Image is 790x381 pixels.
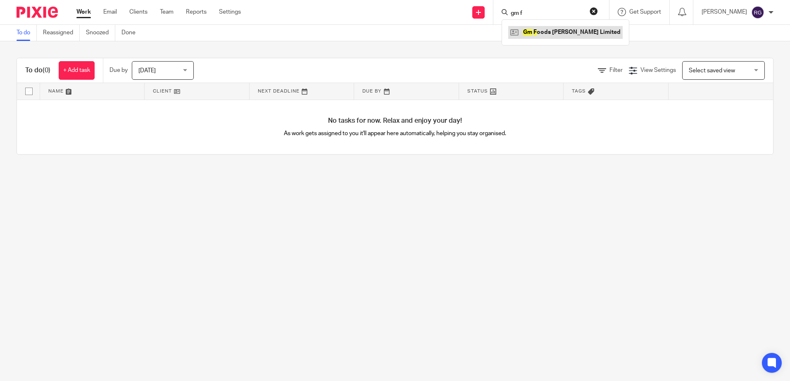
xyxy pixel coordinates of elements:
a: Settings [219,8,241,16]
button: Clear [590,7,598,15]
a: Work [76,8,91,16]
img: svg%3E [751,6,764,19]
span: (0) [43,67,50,74]
a: Reports [186,8,207,16]
span: [DATE] [138,68,156,74]
p: Due by [109,66,128,74]
span: View Settings [640,67,676,73]
a: Reassigned [43,25,80,41]
a: To do [17,25,37,41]
a: Done [121,25,142,41]
a: + Add task [59,61,95,80]
span: Filter [609,67,623,73]
h1: To do [25,66,50,75]
a: Team [160,8,174,16]
span: Get Support [629,9,661,15]
span: Tags [572,89,586,93]
h4: No tasks for now. Relax and enjoy your day! [17,117,773,125]
p: As work gets assigned to you it'll appear here automatically, helping you stay organised. [206,129,584,138]
a: Email [103,8,117,16]
p: [PERSON_NAME] [702,8,747,16]
input: Search [510,10,584,17]
a: Snoozed [86,25,115,41]
span: Select saved view [689,68,735,74]
img: Pixie [17,7,58,18]
a: Clients [129,8,148,16]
